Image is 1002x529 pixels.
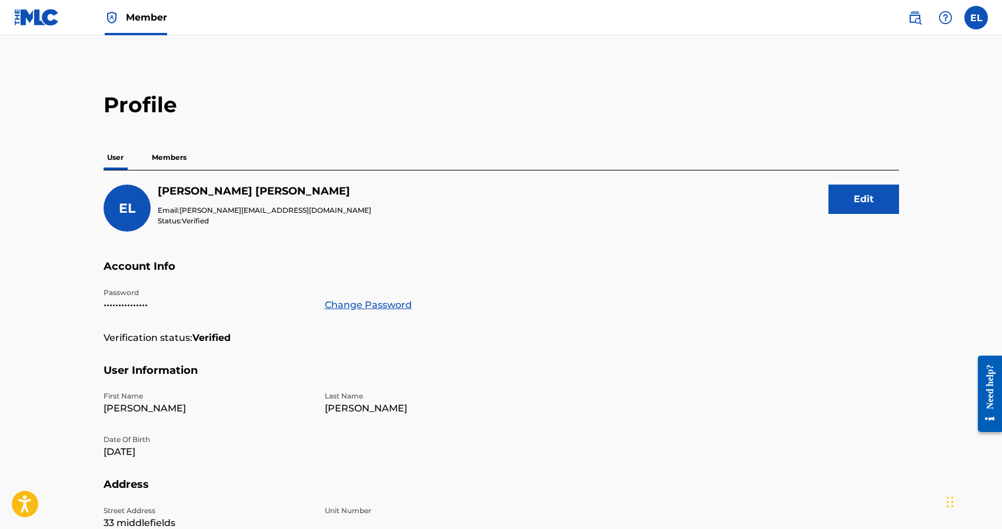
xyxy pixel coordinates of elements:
[964,6,988,29] div: User Menu
[969,346,1002,443] iframe: Resource Center
[325,401,532,416] p: [PERSON_NAME]
[934,6,957,29] div: Help
[192,331,231,345] strong: Verified
[104,434,311,445] p: Date Of Birth
[104,391,311,401] p: First Name
[104,445,311,459] p: [DATE]
[908,11,922,25] img: search
[105,11,119,25] img: Top Rightsholder
[126,11,167,24] span: Member
[104,298,311,312] p: •••••••••••••••
[943,473,1002,529] iframe: Chat Widget
[158,205,371,216] p: Email:
[325,391,532,401] p: Last Name
[828,185,899,214] button: Edit
[903,6,927,29] a: Public Search
[104,260,899,287] h5: Account Info
[104,145,127,170] p: User
[947,484,954,520] div: Drag
[104,401,311,416] p: [PERSON_NAME]
[104,92,899,118] h2: Profile
[158,216,371,226] p: Status:
[325,505,532,516] p: Unit Number
[14,9,59,26] img: MLC Logo
[104,364,899,391] h5: User Information
[325,298,412,312] a: Change Password
[182,216,209,225] span: Verified
[104,478,899,505] h5: Address
[119,200,135,216] span: EL
[104,331,192,345] p: Verification status:
[158,185,371,198] h5: Ellie Lawson
[148,145,190,170] p: Members
[179,206,371,215] span: [PERSON_NAME][EMAIL_ADDRESS][DOMAIN_NAME]
[104,505,311,516] p: Street Address
[104,287,311,298] p: Password
[938,11,953,25] img: help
